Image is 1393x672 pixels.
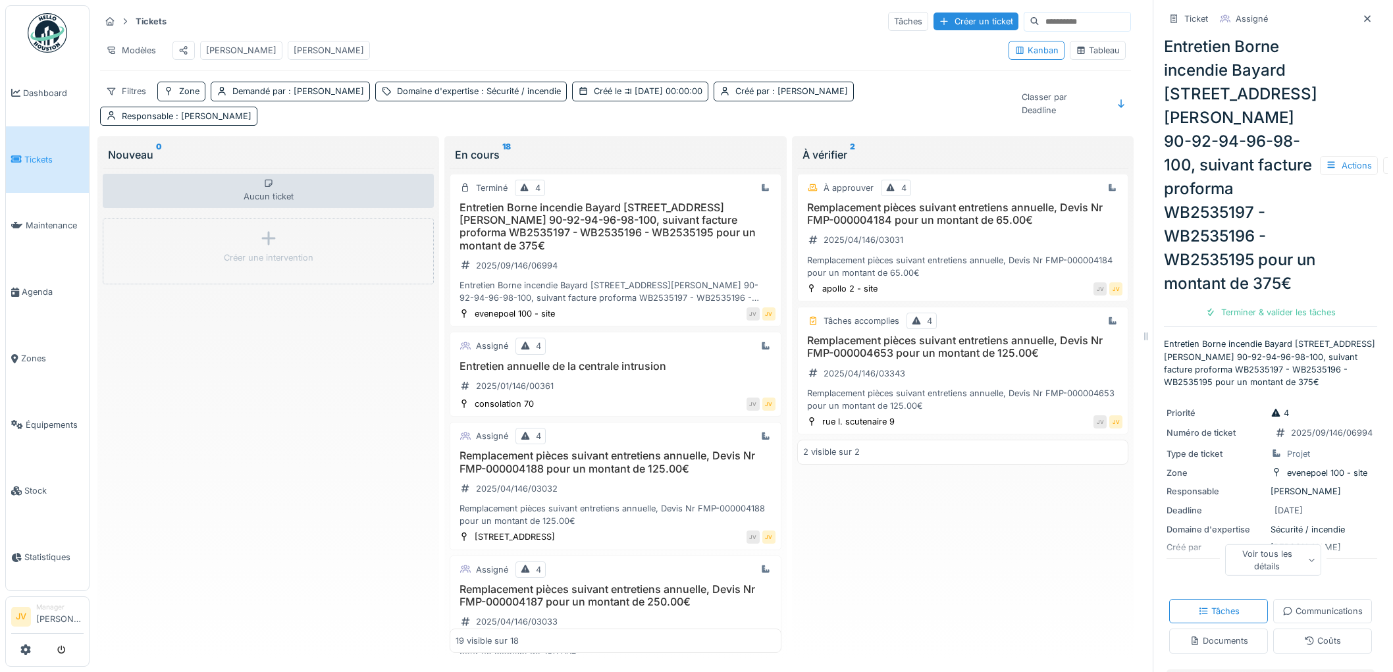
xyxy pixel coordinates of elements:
[824,367,905,380] div: 2025/04/146/03343
[475,307,555,320] div: evenepoel 100 - site
[594,85,702,97] div: Créé le
[735,85,848,97] div: Créé par
[1320,156,1378,175] div: Actions
[397,85,561,97] div: Domaine d'expertise
[100,82,152,101] div: Filtres
[933,13,1018,30] div: Créer un ticket
[206,44,276,57] div: [PERSON_NAME]
[476,563,508,576] div: Assigné
[456,279,775,304] div: Entretien Borne incendie Bayard [STREET_ADDRESS][PERSON_NAME] 90-92-94-96-98-100, suivant facture...
[156,147,162,163] sup: 0
[455,147,775,163] div: En cours
[1167,448,1265,460] div: Type de ticket
[824,234,903,246] div: 2025/04/146/03031
[927,315,932,327] div: 4
[1275,504,1303,517] div: [DATE]
[21,352,84,365] span: Zones
[762,530,775,544] div: JV
[479,86,561,96] span: : Sécurité / incendie
[475,398,534,410] div: consolation 70
[1198,605,1240,617] div: Tâches
[1016,88,1109,119] div: Classer par Deadline
[502,147,511,163] sup: 18
[762,398,775,411] div: JV
[456,450,775,475] h3: Remplacement pièces suivant entretiens annuelle, Devis Nr FMP-000004188 pour un montant de 125.00€
[1287,448,1310,460] div: Projet
[24,153,84,166] span: Tickets
[1287,467,1367,479] div: evenepoel 100 - site
[1167,426,1265,439] div: Numéro de ticket
[456,583,775,608] h3: Remplacement pièces suivant entretiens annuelle, Devis Nr FMP-000004187 pour un montant de 250.00€
[11,602,84,634] a: JV Manager[PERSON_NAME]
[1167,407,1265,419] div: Priorité
[6,325,89,392] a: Zones
[850,147,855,163] sup: 2
[476,340,508,352] div: Assigné
[1167,485,1265,498] div: Responsable
[802,147,1123,163] div: À vérifier
[747,530,760,544] div: JV
[456,634,519,647] div: 19 visible sur 18
[476,482,558,495] div: 2025/04/146/03032
[1014,44,1059,57] div: Kanban
[1164,338,1377,388] p: Entretien Borne incendie Bayard [STREET_ADDRESS][PERSON_NAME] 90-92-94-96-98-100, suivant facture...
[824,182,874,194] div: À approuver
[476,259,558,272] div: 2025/09/146/06994
[28,13,67,53] img: Badge_color-CXgf-gQk.svg
[224,251,313,264] div: Créer une intervention
[536,430,541,442] div: 4
[23,87,84,99] span: Dashboard
[822,282,878,295] div: apollo 2 - site
[6,524,89,590] a: Statistiques
[803,201,1122,226] h3: Remplacement pièces suivant entretiens annuelle, Devis Nr FMP-000004184 pour un montant de 65.00€
[476,430,508,442] div: Assigné
[6,126,89,193] a: Tickets
[1190,634,1248,647] div: Documents
[1291,426,1373,439] div: 2025/09/146/06994
[232,85,364,97] div: Demandé par
[762,307,775,321] div: JV
[803,446,860,458] div: 2 visible sur 2
[1271,407,1289,419] div: 4
[122,110,251,122] div: Responsable
[770,86,848,96] span: : [PERSON_NAME]
[1167,467,1265,479] div: Zone
[22,286,84,298] span: Agenda
[179,85,199,97] div: Zone
[6,392,89,458] a: Équipements
[476,615,558,628] div: 2025/04/146/03033
[456,502,775,527] div: Remplacement pièces suivant entretiens annuelle, Devis Nr FMP-000004188 pour un montant de 125.00€
[26,419,84,431] span: Équipements
[1167,523,1375,536] div: Sécurité / incendie
[6,60,89,126] a: Dashboard
[11,607,31,627] li: JV
[1282,605,1363,617] div: Communications
[1109,282,1122,296] div: JV
[1167,485,1375,498] div: [PERSON_NAME]
[1236,13,1268,25] div: Assigné
[1167,504,1265,517] div: Deadline
[901,182,907,194] div: 4
[476,182,508,194] div: Terminé
[803,387,1122,412] div: Remplacement pièces suivant entretiens annuelle, Devis Nr FMP-000004653 pour un montant de 125.00€
[456,360,775,373] h3: Entretien annuelle de la centrale intrusion
[803,254,1122,279] div: Remplacement pièces suivant entretiens annuelle, Devis Nr FMP-000004184 pour un montant de 65.00€
[621,86,702,96] span: [DATE] 00:00:00
[286,86,364,96] span: : [PERSON_NAME]
[535,182,540,194] div: 4
[747,398,760,411] div: JV
[888,12,928,31] div: Tâches
[1093,415,1107,428] div: JV
[6,259,89,325] a: Agenda
[36,602,84,612] div: Manager
[475,530,555,543] div: [STREET_ADDRESS]
[6,458,89,525] a: Stock
[103,174,434,208] div: Aucun ticket
[1167,523,1265,536] div: Domaine d'expertise
[26,219,84,232] span: Maintenance
[130,15,172,28] strong: Tickets
[1304,634,1341,647] div: Coûts
[536,563,541,576] div: 4
[456,201,775,252] h3: Entretien Borne incendie Bayard [STREET_ADDRESS][PERSON_NAME] 90-92-94-96-98-100, suivant facture...
[173,111,251,121] span: : [PERSON_NAME]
